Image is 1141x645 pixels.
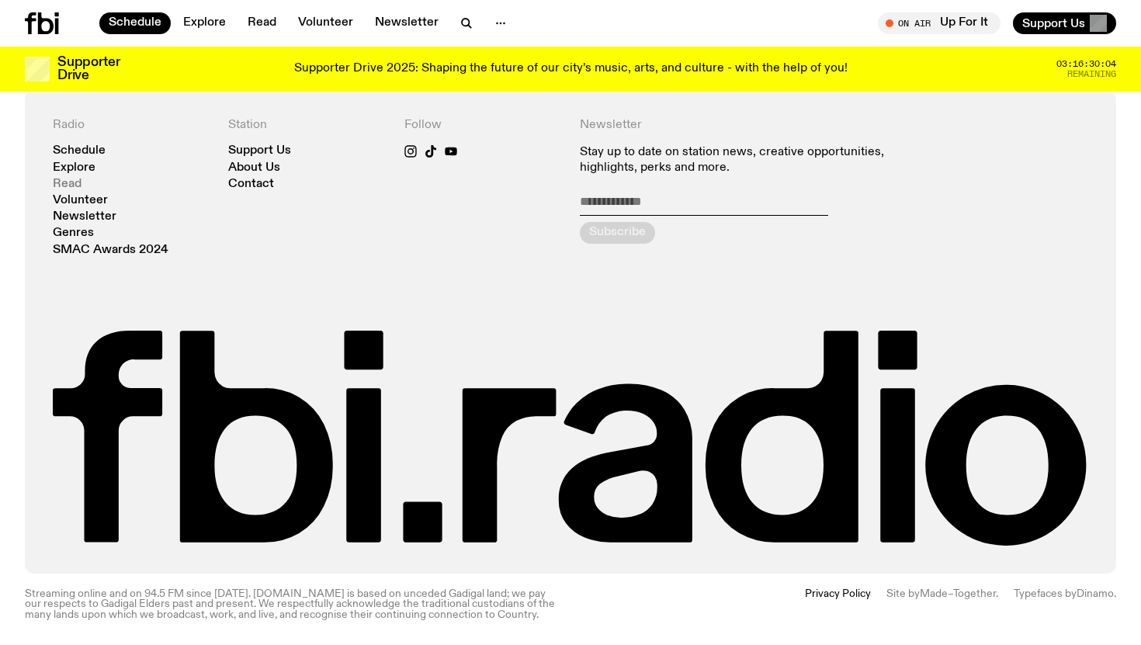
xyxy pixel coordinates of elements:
a: Volunteer [289,12,362,34]
span: Site by [886,588,920,599]
a: Schedule [53,145,106,157]
p: Stay up to date on station news, creative opportunities, highlights, perks and more. [580,145,913,175]
span: . [1114,588,1116,599]
button: On AirUp For It [878,12,1001,34]
span: Support Us [1022,16,1085,30]
a: Schedule [99,12,171,34]
h3: Supporter Drive [57,56,120,82]
a: Read [238,12,286,34]
a: Read [53,179,81,190]
button: Subscribe [580,222,655,244]
h4: Newsletter [580,118,913,133]
a: Explore [53,162,95,174]
a: Made–Together [920,588,996,599]
p: Supporter Drive 2025: Shaping the future of our city’s music, arts, and culture - with the help o... [294,62,848,76]
a: Genres [53,227,94,239]
span: Typefaces by [1014,588,1077,599]
h4: Station [228,118,385,133]
p: Streaming online and on 94.5 FM since [DATE]. [DOMAIN_NAME] is based on unceded Gadigal land; we ... [25,589,561,620]
a: Dinamo [1077,588,1114,599]
h4: Follow [404,118,561,133]
h4: Radio [53,118,210,133]
a: Newsletter [53,211,116,223]
button: Support Us [1013,12,1116,34]
span: . [996,588,998,599]
a: Support Us [228,145,291,157]
a: SMAC Awards 2024 [53,244,168,256]
a: Privacy Policy [805,589,871,620]
a: Volunteer [53,195,108,206]
a: Newsletter [366,12,448,34]
a: Explore [174,12,235,34]
a: Contact [228,179,274,190]
span: 03:16:30:04 [1056,60,1116,68]
a: About Us [228,162,280,174]
span: Remaining [1067,70,1116,78]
